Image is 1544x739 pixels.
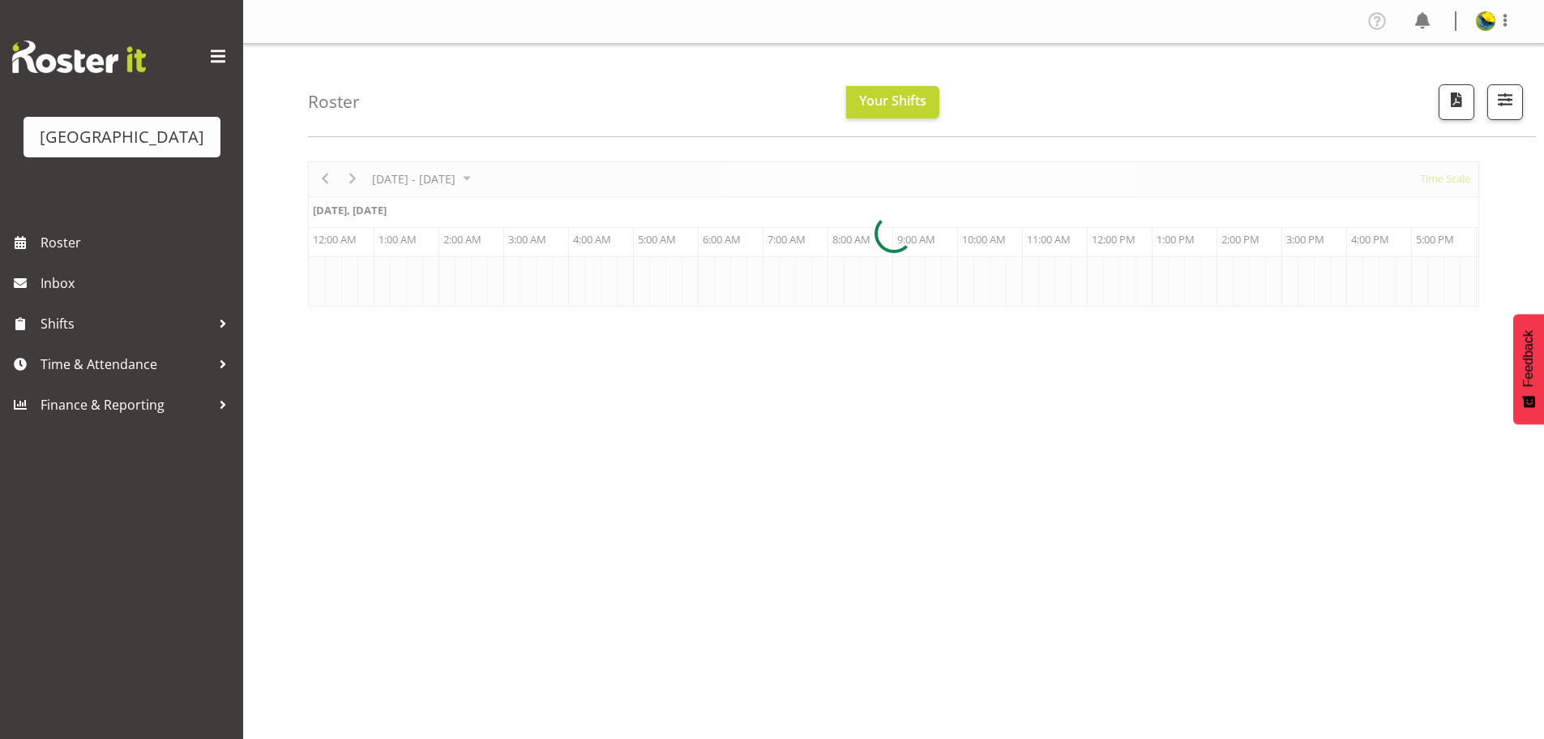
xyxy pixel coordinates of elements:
img: gemma-hall22491374b5f274993ff8414464fec47f.png [1476,11,1495,31]
span: Inbox [41,271,235,295]
div: [GEOGRAPHIC_DATA] [40,125,204,149]
button: Filter Shifts [1487,84,1523,120]
button: Download a PDF of the roster according to the set date range. [1439,84,1474,120]
span: Shifts [41,311,211,336]
img: Rosterit website logo [12,41,146,73]
span: Your Shifts [859,92,926,110]
span: Finance & Reporting [41,393,211,417]
button: Your Shifts [846,86,939,118]
h4: Roster [308,92,360,111]
span: Feedback [1521,330,1536,387]
span: Time & Attendance [41,352,211,376]
button: Feedback - Show survey [1513,314,1544,424]
span: Roster [41,230,235,255]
